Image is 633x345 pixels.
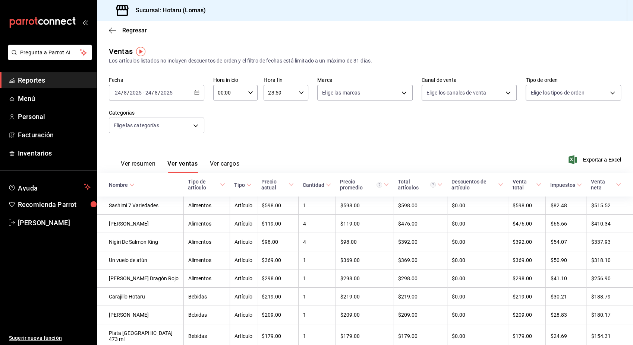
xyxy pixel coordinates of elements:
[546,251,586,269] td: $50.90
[377,182,382,188] svg: Precio promedio = Total artículos / cantidad
[261,179,287,191] div: Precio actual
[18,76,45,84] font: Reportes
[447,197,508,215] td: $0.00
[508,251,545,269] td: $369.00
[303,182,324,188] div: Cantidad
[5,54,92,62] a: Pregunta a Parrot AI
[210,160,240,173] button: Ver cargos
[447,288,508,306] td: $0.00
[447,215,508,233] td: $0.00
[298,288,336,306] td: 1
[97,288,183,306] td: Carajillo Hotaru
[97,215,183,233] td: [PERSON_NAME]
[393,215,447,233] td: $476.00
[447,251,508,269] td: $0.00
[82,19,88,25] button: open_drawer_menu
[546,197,586,215] td: $82.48
[340,179,374,191] font: Precio promedio
[570,155,621,164] button: Exportar a Excel
[257,197,298,215] td: $598.00
[109,110,204,115] label: Categorías
[451,179,497,191] div: Descuentos de artículo
[8,45,92,60] button: Pregunta a Parrot AI
[130,6,206,15] h3: Sucursal: Hotaru (Lomas)
[257,233,298,251] td: $98.00
[167,160,198,173] button: Ver ventas
[317,77,413,83] label: Marca
[234,182,252,188] span: Tipo
[122,27,147,34] span: Regresar
[447,233,508,251] td: $0.00
[546,306,586,324] td: $28.83
[230,215,257,233] td: Artículo
[550,182,582,188] span: Impuestos
[97,269,183,288] td: [PERSON_NAME] Dragón Rojo
[591,179,621,191] span: Venta neta
[109,182,128,188] div: Nombre
[18,182,81,191] span: Ayuda
[508,288,545,306] td: $219.00
[183,197,230,215] td: Alimentos
[586,215,633,233] td: $410.34
[188,179,225,191] span: Tipo de artículo
[398,179,443,191] span: Total artículos
[230,269,257,288] td: Artículo
[586,306,633,324] td: $180.17
[526,77,621,83] label: Tipo de orden
[298,215,336,233] td: 4
[336,306,393,324] td: $209.00
[183,306,230,324] td: Bebidas
[154,90,158,96] input: --
[9,335,62,341] font: Sugerir nueva función
[121,160,155,167] font: Ver resumen
[546,215,586,233] td: $65.66
[230,233,257,251] td: Artículo
[586,233,633,251] td: $337.93
[398,179,427,191] font: Total artículos
[257,269,298,288] td: $298.00
[97,233,183,251] td: Nigiri De Salmon King
[586,251,633,269] td: $318.10
[508,215,545,233] td: $476.00
[230,251,257,269] td: Artículo
[188,179,218,191] div: Tipo de artículo
[322,89,360,96] span: Elige las marcas
[183,251,230,269] td: Alimentos
[264,77,308,83] label: Hora fin
[18,201,76,208] font: Recomienda Parrot
[183,269,230,288] td: Alimentos
[18,149,52,157] font: Inventarios
[183,233,230,251] td: Alimentos
[213,77,258,83] label: Hora inicio
[591,179,614,191] div: Venta neta
[447,269,508,288] td: $0.00
[298,251,336,269] td: 1
[586,288,633,306] td: $188.79
[257,288,298,306] td: $219.00
[230,288,257,306] td: Artículo
[512,179,541,191] span: Venta total
[393,251,447,269] td: $369.00
[530,89,584,96] span: Elige los tipos de orden
[583,157,621,163] font: Exportar a Excel
[430,182,436,188] svg: El total de artículos considera cambios de precios en los artículos, así como costos adicionales ...
[18,131,54,139] font: Facturación
[234,182,245,188] div: Tipo
[298,197,336,215] td: 1
[97,197,183,215] td: Sashimi 7 Variedades
[121,160,239,173] div: Pestañas de navegación
[340,179,389,191] span: Precio promedio
[422,77,517,83] label: Canal de venta
[109,27,147,34] button: Regresar
[298,306,336,324] td: 1
[508,306,545,324] td: $209.00
[127,90,129,96] span: /
[393,288,447,306] td: $219.00
[546,233,586,251] td: $54.07
[451,179,503,191] span: Descuentos de artículo
[447,306,508,324] td: $0.00
[136,47,145,56] img: Tooltip marker
[336,269,393,288] td: $298.00
[152,90,154,96] span: /
[18,95,35,102] font: Menú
